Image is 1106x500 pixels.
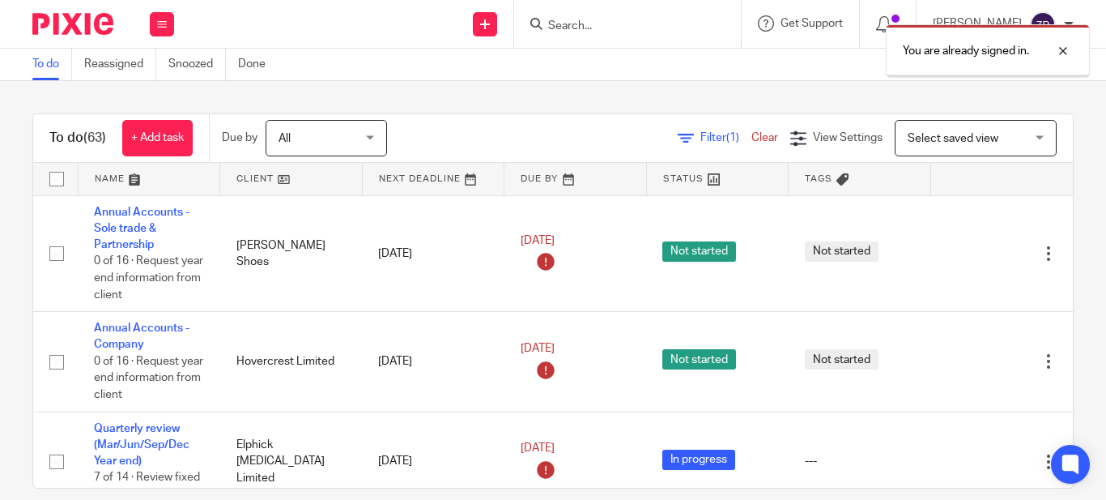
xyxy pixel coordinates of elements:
[1030,11,1056,37] img: svg%3E
[32,49,72,80] a: To do
[220,312,363,412] td: Hovercrest Limited
[362,312,504,412] td: [DATE]
[662,349,736,370] span: Not started
[700,132,751,143] span: Filter
[122,120,193,156] a: + Add task
[908,133,998,144] span: Select saved view
[94,323,189,350] a: Annual Accounts - Company
[83,131,106,144] span: (63)
[220,195,363,312] td: [PERSON_NAME] Shoes
[521,343,555,354] span: [DATE]
[222,130,257,146] p: Due by
[662,241,736,262] span: Not started
[32,13,113,35] img: Pixie
[726,132,739,143] span: (1)
[751,132,778,143] a: Clear
[813,132,883,143] span: View Settings
[279,133,291,144] span: All
[94,207,189,251] a: Annual Accounts - Sole trade & Partnership
[84,49,156,80] a: Reassigned
[362,195,504,312] td: [DATE]
[547,19,692,34] input: Search
[805,453,915,469] div: ---
[238,49,278,80] a: Done
[521,443,555,455] span: [DATE]
[805,174,832,183] span: Tags
[94,256,203,301] span: 0 of 16 · Request year end information from client
[49,130,106,147] h1: To do
[168,49,226,80] a: Snoozed
[94,423,189,468] a: Quarterly review (Mar/Jun/Sep/Dec Year end)
[805,349,878,370] span: Not started
[903,43,1029,59] p: You are already signed in.
[521,235,555,246] span: [DATE]
[805,241,878,262] span: Not started
[662,450,735,470] span: In progress
[94,356,203,400] span: 0 of 16 · Request year end information from client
